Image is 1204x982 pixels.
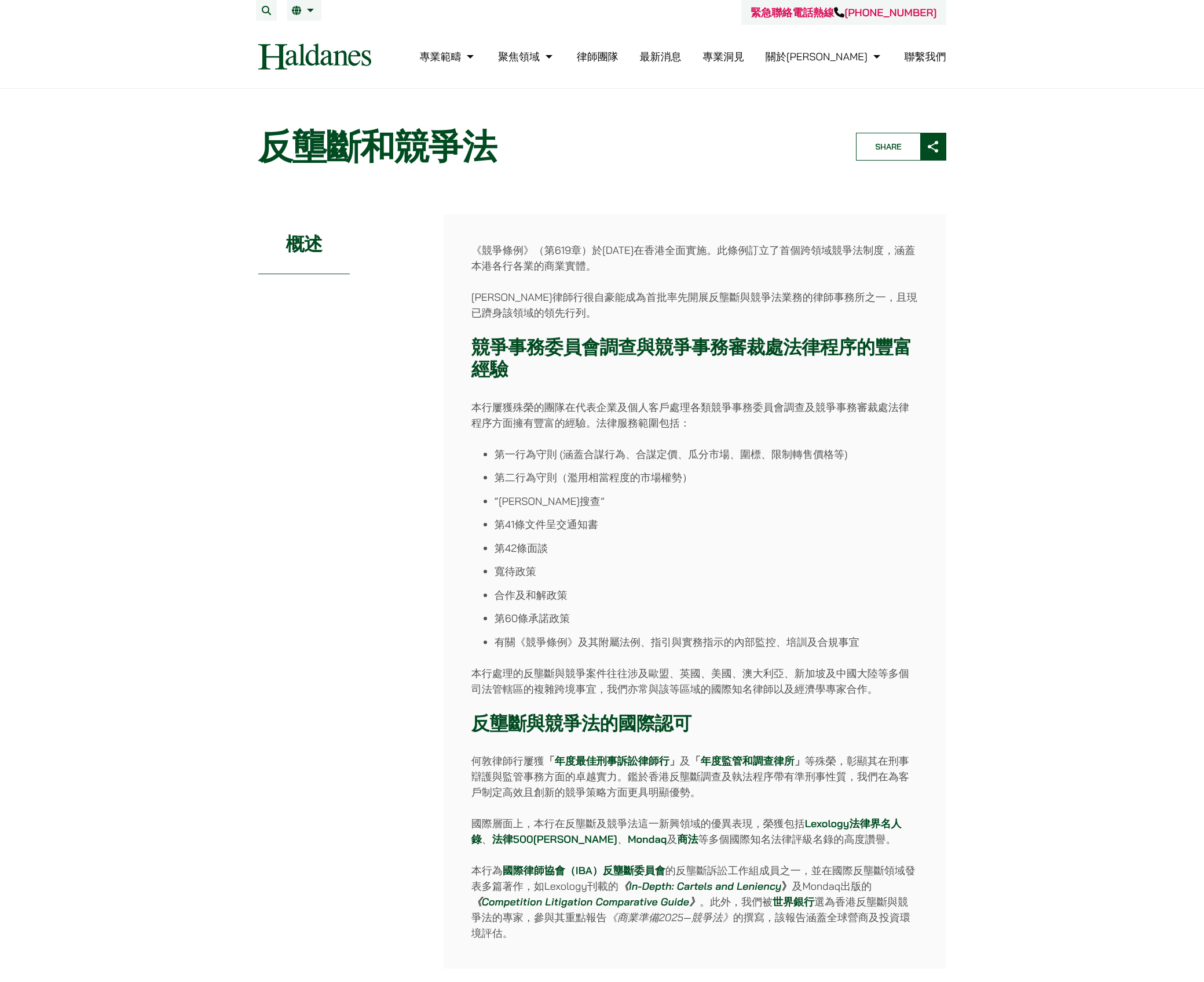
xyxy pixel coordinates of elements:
strong: 》 [781,879,792,893]
li: “[PERSON_NAME]搜查” [495,493,918,509]
a: 專業洞見 [702,50,744,63]
em: 《 [619,879,629,893]
a: 年度最佳刑事訴訟律師行 [555,754,669,768]
a: 法律500[PERSON_NAME] [492,832,617,846]
span: Share [857,133,920,160]
h2: 概述 [258,214,350,274]
a: 年度監管和調查律所 [701,754,795,768]
li: 第42條面談 [495,540,918,556]
a: 商法 [677,832,698,846]
li: 第60條承諾政策 [495,610,918,626]
li: 第41條文件呈交通知書 [495,517,918,532]
li: 有關《競爭條例》及其附屬法例、指引與實務指示的內部監控、培訓及合規事宜 [495,634,918,650]
a: 國際律師協會（IBA）反壟斷委員會 [503,864,665,877]
a: Competition Litigation Comparative Guide [482,895,689,908]
a: 繁 [292,6,317,15]
p: 《競爭條例》（第619章）於[DATE]在香港全面實施。此條例訂立了首個跨領域競爭法制度，涵蓋本港各行各業的商業實體。 [471,242,918,274]
p: 國際層面上，本行在反壟斷及競爭法這一新興領域的優異表現，榮獲包括 、 、 及 等多個國際知名法律評級名錄的高度讚譽。 [471,816,918,847]
em: 《商業準備2025—競爭法》 [607,911,733,924]
em: 》 [689,895,700,908]
img: Logo of Haldanes [258,43,371,70]
p: [PERSON_NAME]律師行很自豪能成為首批率先開展反壟斷與競爭法業務的律師事務所之一，且現已躋身該領域的領先行列。 [471,289,918,321]
strong: 」 [669,754,680,768]
a: In-Depth: Cartels and Leniency [629,879,782,893]
a: 律師團隊 [577,50,619,63]
li: 第一行為守則 (涵蓋合謀行為、合謀定價、瓜分市場、圍標、限制轉售價格等) [495,446,918,462]
p: 本行為 的反壟斷訴訟工作組成員之一，並在國際反壟斷領域發表多篇著作，如Lexology刊載的 及Mondaq出版的 。此外，我們被 選為香港反壟斷與競爭法的專家，參與其重點報告 的撰寫，該報告涵... [471,863,918,941]
li: 寬待政策 [495,563,918,579]
em: 《 [471,895,482,908]
p: 本行屢獲殊榮的團隊在代表企業及個人客戶處理各類競爭事務委員會調查及競爭事務審裁處法律程序方面擁有豐富的經驗。法律服務範圍包括： [471,399,918,431]
a: 聚焦領域 [498,50,555,63]
button: Share [856,133,946,161]
a: 專業範疇 [419,50,477,63]
p: 何敦律師行屢獲 及 等殊榮，彰顯其在刑事辯護與監管事務方面的卓越實力。鑑於香港反壟斷調查及執法程序帶有準刑事性質，我們在為客戶制定高效且創新的競爭策略方面更具明顯優勢。 [471,753,918,800]
a: 法律程序 [783,335,857,359]
h1: 反壟斷和競爭法 [258,126,836,168]
strong: 「 [544,754,555,768]
a: 最新消息 [639,50,681,63]
strong: 「 [690,754,701,768]
a: Mondaq [628,832,667,846]
li: 合作及和解政策 [495,587,918,603]
a: 聯繫我們 [905,50,946,63]
a: 世界銀行 [773,895,814,908]
li: 第二行為守則（濫用相當程度的市場權勢） [495,470,918,485]
strong: 」 [795,754,805,768]
strong: 競爭事務委員會調查與競爭事務審裁處 的豐富經驗 [471,335,912,381]
strong: 反壟斷與競爭法的國際認可 [471,711,691,736]
a: 關於何敦 [766,50,883,63]
p: 本行處理的反壟斷與競爭案件往往涉及歐盟、英國、美國、澳大利亞、新加坡及中國大陸等多個司法管轄區的複雜跨境事宜，我們亦常與該等區域的國際知名律師以及經濟學專家合作。 [471,665,918,697]
a: 緊急聯絡電話熱線[PHONE_NUMBER] [751,6,936,19]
